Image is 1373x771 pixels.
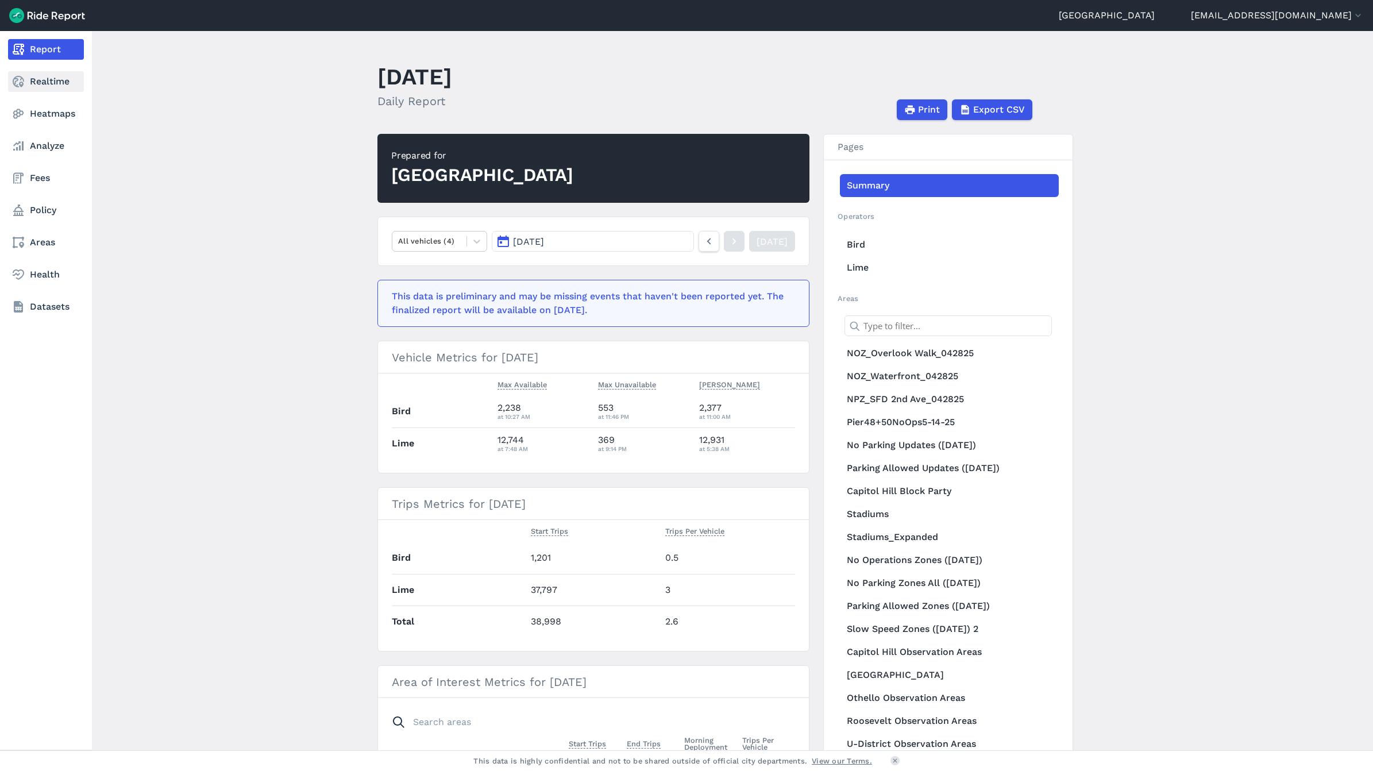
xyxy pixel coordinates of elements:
h2: Daily Report [377,92,452,110]
a: Heatmaps [8,103,84,124]
div: 12,931 [699,433,796,454]
div: 2,238 [497,401,589,422]
h3: Pages [824,134,1073,160]
button: Start Trips [531,525,568,538]
a: Slow Speed Zones ([DATE]) 2 [840,618,1059,641]
a: No Operations Zones ([DATE]) [840,549,1059,572]
a: Pier48+50NoOps5-14-25 [840,411,1059,434]
td: 0.5 [661,542,795,574]
a: Health [8,264,84,285]
button: Export CSV [952,99,1032,120]
span: Trips Per Vehicle [665,525,724,536]
a: Capitol Hill Block Party [840,480,1059,503]
a: Summary [840,174,1059,197]
a: Stadiums_Expanded [840,526,1059,549]
div: 369 [598,433,690,454]
h1: [DATE] [377,61,452,92]
button: [EMAIL_ADDRESS][DOMAIN_NAME] [1191,9,1364,22]
a: Parking Allowed Zones ([DATE]) [840,595,1059,618]
a: Othello Observation Areas [840,687,1059,710]
a: Parking Allowed Updates ([DATE]) [840,457,1059,480]
a: Datasets [8,296,84,317]
div: at 5:38 AM [699,444,796,454]
a: No Parking Updates ([DATE]) [840,434,1059,457]
button: [DATE] [492,231,694,252]
a: NOZ_Waterfront_042825 [840,365,1059,388]
span: Max Unavailable [598,378,656,390]
span: [DATE] [513,236,544,247]
th: Bird [392,542,526,574]
span: Export CSV [973,103,1025,117]
span: Print [918,103,940,117]
button: Trips Per Vehicle [665,525,724,538]
a: [GEOGRAPHIC_DATA] [1059,9,1155,22]
th: Lime [392,574,526,606]
button: Print [897,99,947,120]
div: Prepared for [391,149,573,163]
a: Analyze [8,136,84,156]
a: Realtime [8,71,84,92]
a: [DATE] [749,231,795,252]
h2: Areas [838,293,1059,304]
input: Search areas [385,712,788,733]
button: Morning Deployment [684,734,733,754]
div: at 11:00 AM [699,411,796,422]
a: No Parking Zones All ([DATE]) [840,572,1059,595]
h3: Trips Metrics for [DATE] [378,488,809,520]
td: 37,797 [526,574,661,606]
th: Total [392,606,526,637]
button: [PERSON_NAME] [699,378,760,392]
span: Morning Deployment [684,734,733,752]
a: U-District Observation Areas [840,733,1059,755]
input: Type to filter... [844,315,1052,336]
a: Roosevelt Observation Areas [840,710,1059,733]
a: Areas [8,232,84,253]
button: Max Unavailable [598,378,656,392]
a: NPZ_SFD 2nd Ave_042825 [840,388,1059,411]
a: Report [8,39,84,60]
div: This data is preliminary and may be missing events that haven't been reported yet. The finalized ... [392,290,788,317]
h2: Operators [838,211,1059,222]
a: Fees [8,168,84,188]
a: [GEOGRAPHIC_DATA] [840,664,1059,687]
span: [PERSON_NAME] [699,378,760,390]
div: 2,377 [699,401,796,422]
a: Stadiums [840,503,1059,526]
button: Start Trips [569,737,606,751]
div: 553 [598,401,690,422]
button: Max Available [497,378,547,392]
div: at 11:46 PM [598,411,690,422]
span: Start Trips [569,737,606,749]
a: Policy [8,200,84,221]
button: End Trips [627,737,661,751]
h3: Area of Interest Metrics for [DATE] [378,666,809,698]
th: Bird [392,396,493,427]
div: at 9:14 PM [598,444,690,454]
span: End Trips [627,737,661,749]
div: at 7:48 AM [497,444,589,454]
td: 3 [661,574,795,606]
a: View our Terms. [812,755,872,766]
th: Lime [392,427,493,459]
button: Trips Per Vehicle [742,734,796,754]
span: Start Trips [531,525,568,536]
a: NOZ_Overlook Walk_042825 [840,342,1059,365]
a: Lime [840,256,1059,279]
a: Bird [840,233,1059,256]
div: [GEOGRAPHIC_DATA] [391,163,573,188]
span: Trips Per Vehicle [742,734,796,752]
div: 12,744 [497,433,589,454]
td: 2.6 [661,606,795,637]
a: Capitol Hill Observation Areas [840,641,1059,664]
td: 38,998 [526,606,661,637]
div: at 10:27 AM [497,411,589,422]
span: Max Available [497,378,547,390]
img: Ride Report [9,8,85,23]
td: 1,201 [526,542,661,574]
h3: Vehicle Metrics for [DATE] [378,341,809,373]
